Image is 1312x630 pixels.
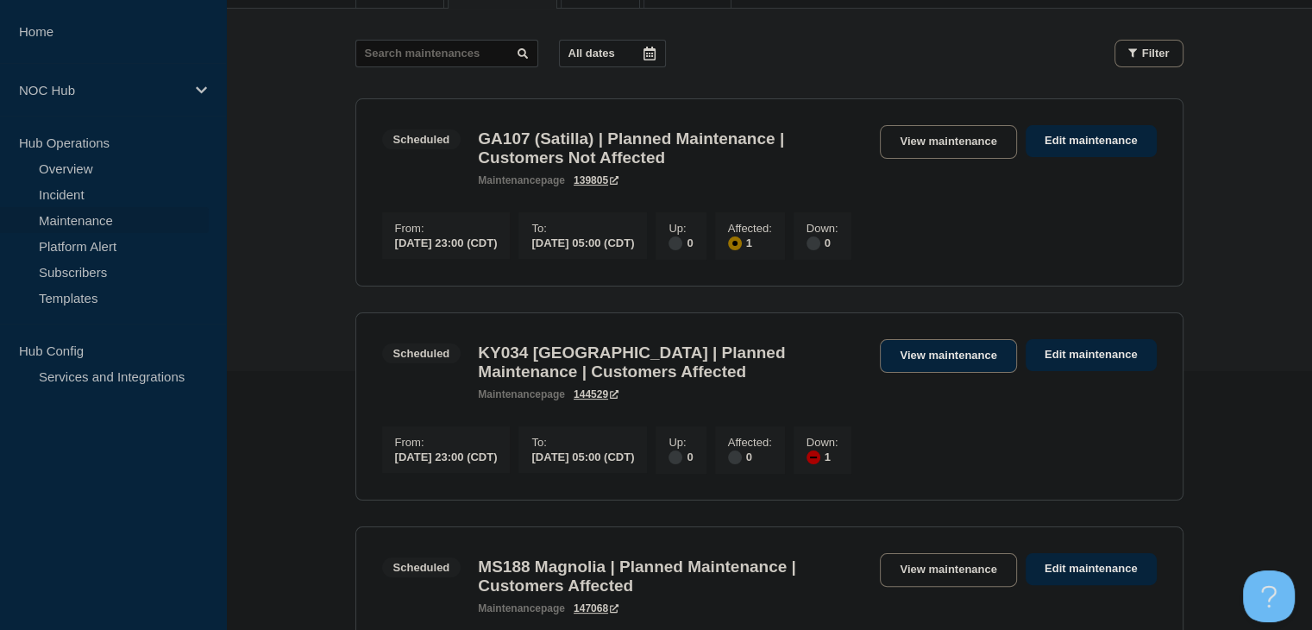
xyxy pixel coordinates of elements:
[669,450,682,464] div: disabled
[478,388,565,400] p: page
[728,449,772,464] div: 0
[393,347,450,360] div: Scheduled
[807,222,838,235] p: Down :
[531,235,634,249] div: [DATE] 05:00 (CDT)
[478,129,863,167] h3: GA107 (Satilla) | Planned Maintenance | Customers Not Affected
[393,561,450,574] div: Scheduled
[1026,125,1157,157] a: Edit maintenance
[1114,40,1183,67] button: Filter
[395,222,498,235] p: From :
[807,235,838,250] div: 0
[559,40,666,67] button: All dates
[478,388,541,400] span: maintenance
[574,388,618,400] a: 144529
[395,436,498,449] p: From :
[531,436,634,449] p: To :
[1026,339,1157,371] a: Edit maintenance
[574,174,618,186] a: 139805
[728,235,772,250] div: 1
[531,449,634,463] div: [DATE] 05:00 (CDT)
[478,174,565,186] p: page
[355,40,538,67] input: Search maintenances
[669,222,693,235] p: Up :
[531,222,634,235] p: To :
[1142,47,1170,60] span: Filter
[728,450,742,464] div: disabled
[807,450,820,464] div: down
[728,436,772,449] p: Affected :
[807,436,838,449] p: Down :
[1026,553,1157,585] a: Edit maintenance
[478,558,863,595] h3: MS188 Magnolia | Planned Maintenance | Customers Affected
[478,602,541,614] span: maintenance
[728,236,742,250] div: affected
[669,436,693,449] p: Up :
[478,602,565,614] p: page
[880,339,1016,373] a: View maintenance
[880,553,1016,587] a: View maintenance
[478,174,541,186] span: maintenance
[728,222,772,235] p: Affected :
[669,236,682,250] div: disabled
[393,133,450,146] div: Scheduled
[807,449,838,464] div: 1
[574,602,618,614] a: 147068
[395,449,498,463] div: [DATE] 23:00 (CDT)
[1243,570,1295,622] iframe: Help Scout Beacon - Open
[19,83,185,98] p: NOC Hub
[395,235,498,249] div: [DATE] 23:00 (CDT)
[880,125,1016,159] a: View maintenance
[807,236,820,250] div: disabled
[478,343,863,381] h3: KY034 [GEOGRAPHIC_DATA] | Planned Maintenance | Customers Affected
[568,47,615,60] p: All dates
[669,449,693,464] div: 0
[669,235,693,250] div: 0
